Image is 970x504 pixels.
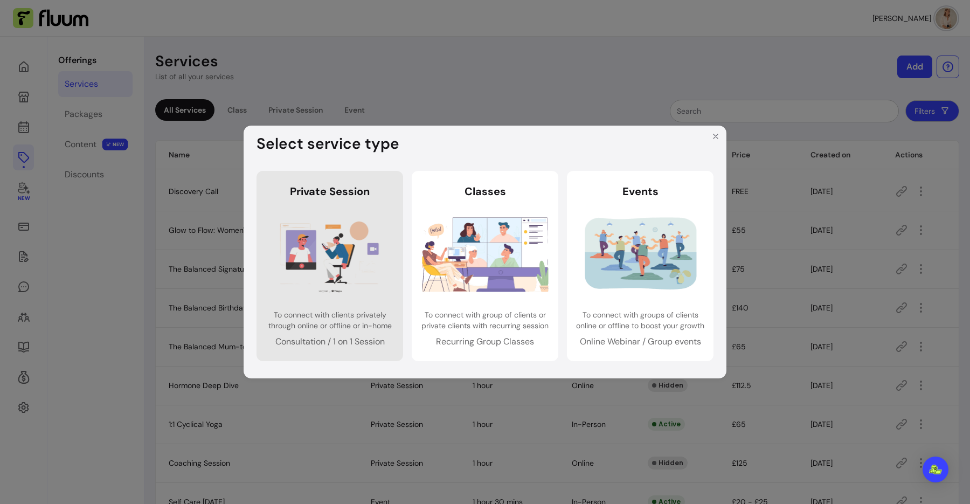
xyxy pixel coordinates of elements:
[576,335,705,348] p: Online Webinar / Group events
[265,184,394,199] header: Private Session
[267,212,393,296] img: Private Session
[265,309,394,331] p: To connect with clients privately through online or offline or in-home
[567,171,713,361] a: EventsTo connect with groups of clients online or offline to boost your growthOnline Webinar / Gr...
[265,335,394,348] p: Consultation / 1 on 1 Session
[420,335,550,348] p: Recurring Group Classes
[923,457,948,482] div: Open Intercom Messenger
[576,309,705,331] p: To connect with groups of clients online or offline to boost your growth
[422,212,549,296] img: Classes
[707,128,724,145] button: Close
[577,212,704,296] img: Events
[244,126,726,162] header: Select service type
[257,171,403,361] a: Private SessionTo connect with clients privately through online or offline or in-homeConsultation...
[412,171,558,361] a: ClassesTo connect with group of clients or private clients with recurring sessionRecurring Group ...
[576,184,705,199] header: Events
[420,184,550,199] header: Classes
[420,309,550,331] p: To connect with group of clients or private clients with recurring session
